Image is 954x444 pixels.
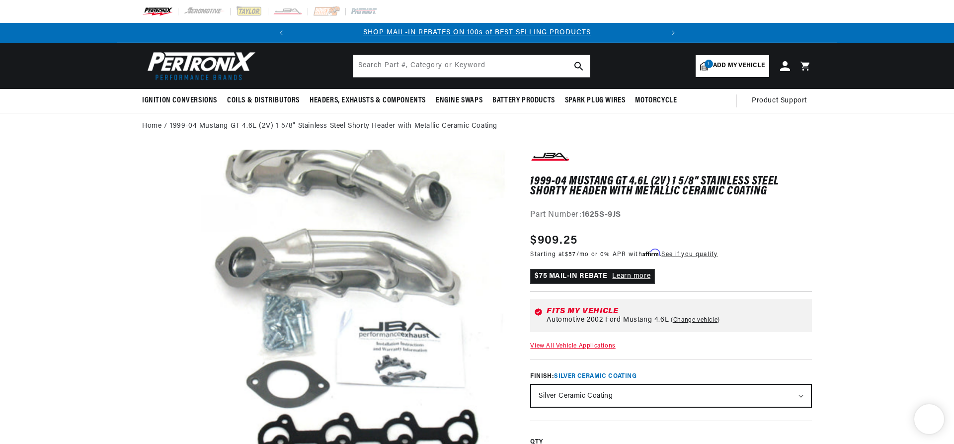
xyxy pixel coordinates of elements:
[635,95,677,106] span: Motorcycle
[630,89,682,112] summary: Motorcycle
[530,250,717,259] p: Starting at /mo or 0% APR with .
[696,55,769,77] a: 1Add my vehicle
[222,89,305,112] summary: Coils & Distributors
[142,121,812,132] nav: breadcrumbs
[568,55,590,77] button: search button
[565,95,626,106] span: Spark Plug Wires
[142,49,256,83] img: Pertronix
[661,252,717,258] a: See if you qualify - Learn more about Affirm Financing (opens in modal)
[612,272,650,280] a: Learn more
[547,307,808,315] div: Fits my vehicle
[752,95,807,106] span: Product Support
[353,55,590,77] input: Search Part #, Category or Keyword
[170,121,497,132] a: 1999-04 Mustang GT 4.6L (2V) 1 5/8" Stainless Steel Shorty Header with Metallic Ceramic Coating
[530,209,812,222] div: Part Number:
[530,232,577,250] span: $909.25
[142,89,222,112] summary: Ignition Conversions
[560,89,631,112] summary: Spark Plug Wires
[142,121,161,132] a: Home
[530,343,615,349] a: View All Vehicle Applications
[291,27,663,38] div: Announcement
[310,95,426,106] span: Headers, Exhausts & Components
[487,89,560,112] summary: Battery Products
[547,316,669,324] span: Automotive 2002 Ford Mustang 4.6L
[142,95,217,106] span: Ignition Conversions
[582,211,621,219] strong: 1625S-9JS
[642,249,660,257] span: Affirm
[305,89,431,112] summary: Headers, Exhausts & Components
[117,23,837,43] slideshow-component: Translation missing: en.sections.announcements.announcement_bar
[530,269,655,284] p: $75 MAIL-IN REBATE
[705,60,713,68] span: 1
[565,252,576,258] span: $57
[363,29,591,36] a: SHOP MAIL-IN REBATES ON 100s of BEST SELLING PRODUCTS
[530,177,812,197] h1: 1999-04 Mustang GT 4.6L (2V) 1 5/8" Stainless Steel Shorty Header with Metallic Ceramic Coating
[713,61,765,71] span: Add my vehicle
[671,316,720,324] a: Change vehicle
[663,23,683,43] button: Translation missing: en.sections.announcements.next_announcement
[291,27,663,38] div: 1 of 2
[492,95,555,106] span: Battery Products
[227,95,300,106] span: Coils & Distributors
[431,89,487,112] summary: Engine Swaps
[752,89,812,113] summary: Product Support
[554,373,636,379] span: Silver Ceramic Coating
[530,372,812,381] label: Finish:
[436,95,482,106] span: Engine Swaps
[271,23,291,43] button: Translation missing: en.sections.announcements.previous_announcement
